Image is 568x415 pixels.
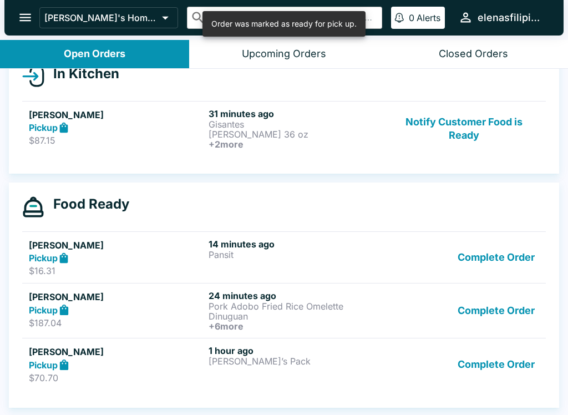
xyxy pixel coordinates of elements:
div: Closed Orders [439,48,508,60]
h5: [PERSON_NAME] [29,239,204,252]
strong: Pickup [29,122,58,133]
h5: [PERSON_NAME] [29,290,204,303]
div: Open Orders [64,48,125,60]
p: Alerts [417,12,440,23]
strong: Pickup [29,305,58,316]
p: [PERSON_NAME]'s Home of the Finest Filipino Foods [44,12,158,23]
button: Notify Customer Food is Ready [389,108,539,149]
h6: 24 minutes ago [209,290,384,301]
button: open drawer [11,3,39,32]
strong: Pickup [29,252,58,264]
a: [PERSON_NAME]Pickup$87.1531 minutes agoGisantes[PERSON_NAME] 36 oz+2moreNotify Customer Food is R... [22,101,546,156]
p: 0 [409,12,414,23]
h6: + 2 more [209,139,384,149]
a: [PERSON_NAME]Pickup$187.0424 minutes agoPork Adobo Fried Rice OmeletteDinuguan+6moreComplete Order [22,283,546,338]
button: Complete Order [453,239,539,277]
h4: In Kitchen [44,65,119,82]
button: elenasfilipinofoods [454,6,550,29]
h5: [PERSON_NAME] [29,108,204,122]
div: elenasfilipinofoods [478,11,546,24]
h6: 31 minutes ago [209,108,384,119]
p: [PERSON_NAME] 36 oz [209,129,384,139]
strong: Pickup [29,360,58,371]
p: Pork Adobo Fried Rice Omelette [209,301,384,311]
h6: + 6 more [209,321,384,331]
p: Gisantes [209,119,384,129]
p: Dinuguan [209,311,384,321]
button: [PERSON_NAME]'s Home of the Finest Filipino Foods [39,7,178,28]
p: Pansit [209,250,384,260]
p: $16.31 [29,265,204,276]
h5: [PERSON_NAME] [29,345,204,358]
div: Upcoming Orders [242,48,326,60]
p: [PERSON_NAME]’s Pack [209,356,384,366]
p: $70.70 [29,372,204,383]
h6: 1 hour ago [209,345,384,356]
h4: Food Ready [44,196,129,212]
h6: 14 minutes ago [209,239,384,250]
p: $87.15 [29,135,204,146]
button: Complete Order [453,290,539,331]
a: [PERSON_NAME]Pickup$70.701 hour ago[PERSON_NAME]’s PackComplete Order [22,338,546,390]
p: $187.04 [29,317,204,328]
button: Complete Order [453,345,539,383]
div: Order was marked as ready for pick up. [211,14,357,33]
a: [PERSON_NAME]Pickup$16.3114 minutes agoPansitComplete Order [22,231,546,284]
